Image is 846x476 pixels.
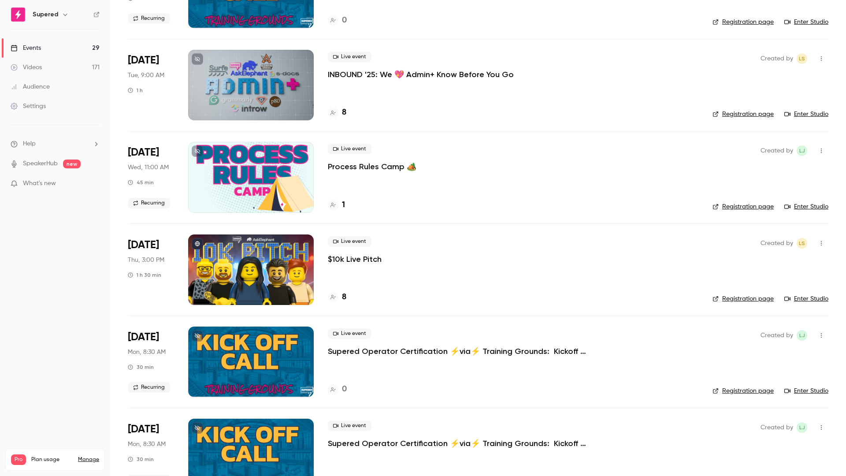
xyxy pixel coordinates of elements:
[328,69,514,80] a: INBOUND '25: We 💖 Admin+ Know Before You Go
[128,330,159,344] span: [DATE]
[342,291,346,303] h4: 8
[328,15,347,26] a: 0
[328,383,347,395] a: 0
[128,327,174,397] div: Sep 1 Mon, 9:30 AM (America/New York)
[128,456,154,463] div: 30 min
[78,456,99,463] a: Manage
[128,348,166,357] span: Mon, 8:30 AM
[328,161,416,172] a: Process Rules Camp 🏕️
[31,456,73,463] span: Plan usage
[342,15,347,26] h4: 0
[328,328,371,339] span: Live event
[797,53,807,64] span: Lindsey Smith
[799,145,805,156] span: LJ
[128,422,159,436] span: [DATE]
[328,438,592,449] a: Supered Operator Certification ⚡️via⚡️ Training Grounds: Kickoff Call
[128,145,159,160] span: [DATE]
[128,234,174,305] div: Aug 28 Thu, 2:00 PM (America/Denver)
[128,53,159,67] span: [DATE]
[11,139,100,149] li: help-dropdown-opener
[11,44,41,52] div: Events
[712,110,774,119] a: Registration page
[712,18,774,26] a: Registration page
[33,10,58,19] h6: Supered
[128,163,169,172] span: Wed, 11:00 AM
[761,238,793,249] span: Created by
[128,71,164,80] span: Tue, 9:00 AM
[23,139,36,149] span: Help
[799,330,805,341] span: LJ
[128,382,170,393] span: Recurring
[761,53,793,64] span: Created by
[128,364,154,371] div: 30 min
[784,110,828,119] a: Enter Studio
[784,202,828,211] a: Enter Studio
[328,236,371,247] span: Live event
[342,107,346,119] h4: 8
[128,50,174,120] div: Aug 26 Tue, 8:00 AM (America/Denver)
[797,145,807,156] span: Lindsay John
[11,454,26,465] span: Pro
[784,294,828,303] a: Enter Studio
[761,330,793,341] span: Created by
[89,180,100,188] iframe: Noticeable Trigger
[328,199,345,211] a: 1
[128,440,166,449] span: Mon, 8:30 AM
[797,422,807,433] span: Lindsay John
[342,383,347,395] h4: 0
[797,238,807,249] span: Lindsey Smith
[128,179,154,186] div: 45 min
[328,144,371,154] span: Live event
[761,422,793,433] span: Created by
[712,294,774,303] a: Registration page
[11,102,46,111] div: Settings
[11,7,25,22] img: Supered
[128,271,161,279] div: 1 h 30 min
[128,256,164,264] span: Thu, 3:00 PM
[23,159,58,168] a: SpeakerHub
[63,160,81,168] span: new
[799,53,805,64] span: LS
[799,422,805,433] span: LJ
[328,291,346,303] a: 8
[328,346,592,357] a: Supered Operator Certification ⚡️via⚡️ Training Grounds: Kickoff Call
[784,387,828,395] a: Enter Studio
[11,63,42,72] div: Videos
[761,145,793,156] span: Created by
[328,254,382,264] a: $10k Live Pitch
[128,238,159,252] span: [DATE]
[128,13,170,24] span: Recurring
[128,142,174,212] div: Aug 27 Wed, 12:00 PM (America/New York)
[23,179,56,188] span: What's new
[328,52,371,62] span: Live event
[11,82,50,91] div: Audience
[784,18,828,26] a: Enter Studio
[328,420,371,431] span: Live event
[342,199,345,211] h4: 1
[712,202,774,211] a: Registration page
[328,107,346,119] a: 8
[799,238,805,249] span: LS
[797,330,807,341] span: Lindsay John
[128,198,170,208] span: Recurring
[712,387,774,395] a: Registration page
[128,87,143,94] div: 1 h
